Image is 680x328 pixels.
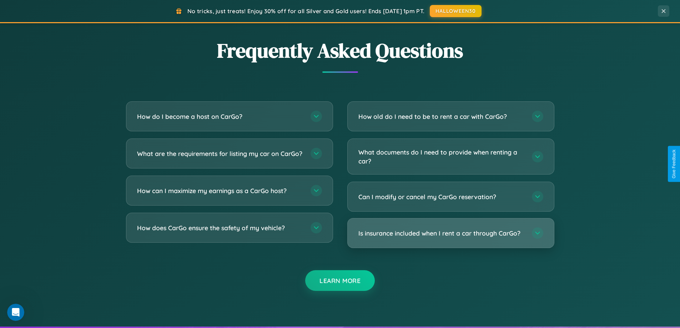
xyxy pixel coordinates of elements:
[671,150,676,178] div: Give Feedback
[7,304,24,321] iframe: Intercom live chat
[305,270,375,291] button: Learn More
[187,7,424,15] span: No tricks, just treats! Enjoy 30% off for all Silver and Gold users! Ends [DATE] 1pm PT.
[430,5,482,17] button: HALLOWEEN30
[137,149,303,158] h3: What are the requirements for listing my car on CarGo?
[137,186,303,195] h3: How can I maximize my earnings as a CarGo host?
[358,148,525,165] h3: What documents do I need to provide when renting a car?
[126,37,554,64] h2: Frequently Asked Questions
[137,223,303,232] h3: How does CarGo ensure the safety of my vehicle?
[358,112,525,121] h3: How old do I need to be to rent a car with CarGo?
[358,229,525,238] h3: Is insurance included when I rent a car through CarGo?
[358,192,525,201] h3: Can I modify or cancel my CarGo reservation?
[137,112,303,121] h3: How do I become a host on CarGo?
